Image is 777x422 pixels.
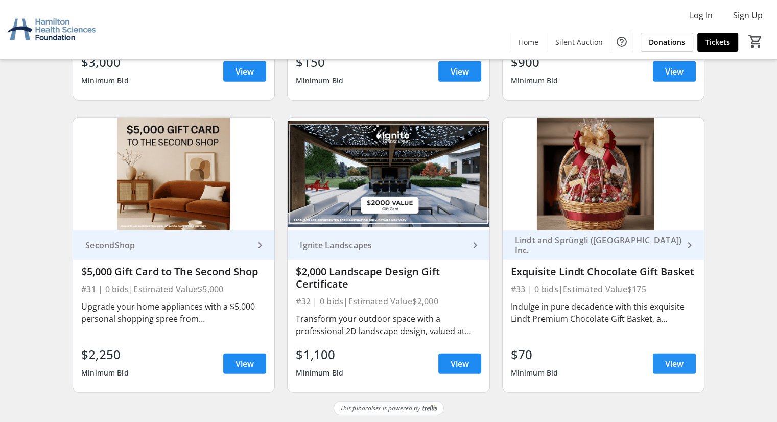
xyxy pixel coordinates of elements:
img: Hamilton Health Sciences Foundation's Logo [6,4,97,55]
div: #32 | 0 bids | Estimated Value $2,000 [296,294,481,309]
button: Sign Up [725,7,771,24]
div: Exquisite Lindt Chocolate Gift Basket [511,266,696,278]
span: View [236,65,254,78]
div: Indulge in pure decadence with this exquisite Lindt Premium Chocolate Gift Basket, a luxurious co... [511,300,696,325]
div: Upgrade your home appliances with a $5,000 personal shopping spree from [GEOGRAPHIC_DATA]. The wi... [81,300,266,325]
a: Home [510,33,547,52]
div: Minimum Bid [81,72,129,90]
button: Log In [681,7,721,24]
div: Lindt and Sprüngli ([GEOGRAPHIC_DATA]) Inc. [511,235,684,255]
mat-icon: keyboard_arrow_right [254,239,266,251]
div: Ignite Landscapes [296,240,468,250]
div: $1,100 [296,345,343,364]
div: $3,000 [81,53,129,72]
button: Cart [746,32,765,51]
mat-icon: keyboard_arrow_right [469,239,481,251]
div: $70 [511,345,558,364]
a: Silent Auction [547,33,611,52]
div: $5,000 Gift Card to The Second Shop [81,266,266,278]
div: $900 [511,53,558,72]
img: Exquisite Lindt Chocolate Gift Basket [503,118,704,231]
div: SecondShop [81,240,254,250]
a: Donations [641,33,693,52]
div: $150 [296,53,343,72]
img: Trellis Logo [422,405,437,412]
a: Tickets [697,33,738,52]
span: Silent Auction [555,37,603,48]
span: This fundraiser is powered by [340,404,420,413]
div: Minimum Bid [81,364,129,382]
a: Ignite Landscapes [288,230,489,260]
a: View [653,354,696,374]
div: $2,250 [81,345,129,364]
div: Minimum Bid [511,364,558,382]
span: View [451,65,469,78]
div: #33 | 0 bids | Estimated Value $175 [511,282,696,296]
span: Tickets [705,37,730,48]
div: $2,000 Landscape Design Gift Certificate [296,266,481,290]
span: Sign Up [733,9,763,21]
mat-icon: keyboard_arrow_right [684,239,696,251]
a: Lindt and Sprüngli ([GEOGRAPHIC_DATA]) Inc. [503,230,704,260]
span: View [451,358,469,370]
span: View [665,65,684,78]
div: #31 | 0 bids | Estimated Value $5,000 [81,282,266,296]
img: $5,000 Gift Card to The Second Shop [73,118,274,231]
span: Home [519,37,538,48]
div: Minimum Bid [296,364,343,382]
span: View [236,358,254,370]
a: SecondShop [73,230,274,260]
button: Help [611,32,632,52]
a: View [438,61,481,82]
span: Donations [649,37,685,48]
div: Minimum Bid [296,72,343,90]
img: $2,000 Landscape Design Gift Certificate [288,118,489,231]
a: View [223,61,266,82]
a: View [653,61,696,82]
a: View [438,354,481,374]
div: Minimum Bid [511,72,558,90]
span: View [665,358,684,370]
span: Log In [690,9,713,21]
div: Transform your outdoor space with a professional 2D landscape design, valued at $2,000. Work with... [296,313,481,337]
a: View [223,354,266,374]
